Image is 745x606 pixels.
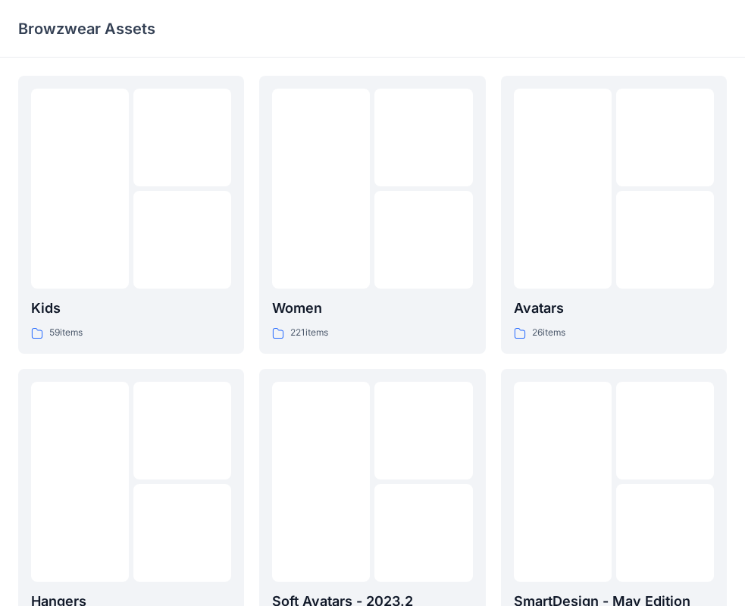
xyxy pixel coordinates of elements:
p: Kids [31,298,231,319]
p: 221 items [290,325,328,341]
p: Women [272,298,472,319]
a: Women221items [259,76,485,354]
p: Browzwear Assets [18,18,155,39]
a: Kids59items [18,76,244,354]
p: Avatars [514,298,714,319]
p: 59 items [49,325,83,341]
a: Avatars26items [501,76,727,354]
p: 26 items [532,325,565,341]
